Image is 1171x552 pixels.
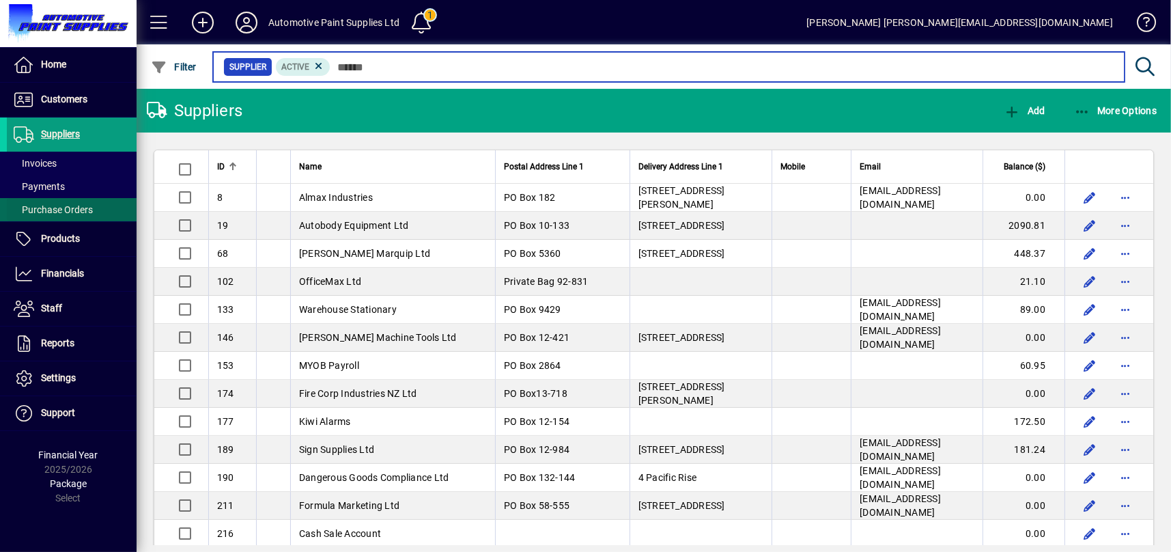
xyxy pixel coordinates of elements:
[299,472,449,483] span: Dangerous Goods Compliance Ltd
[217,388,234,399] span: 174
[806,12,1113,33] div: [PERSON_NAME] [PERSON_NAME][EMAIL_ADDRESS][DOMAIN_NAME]
[299,159,487,174] div: Name
[14,181,65,192] span: Payments
[217,472,234,483] span: 190
[7,327,137,361] a: Reports
[1127,3,1154,47] a: Knowledge Base
[1071,98,1161,123] button: More Options
[41,372,76,383] span: Settings
[7,222,137,256] a: Products
[638,500,725,511] span: [STREET_ADDRESS]
[1114,439,1136,460] button: More options
[504,332,569,343] span: PO Box 12-421
[41,268,84,279] span: Financials
[7,257,137,291] a: Financials
[217,500,234,511] span: 211
[7,198,137,221] a: Purchase Orders
[217,528,234,539] span: 216
[229,60,266,74] span: Supplier
[1114,467,1136,488] button: More options
[638,159,723,174] span: Delivery Address Line 1
[638,444,725,455] span: [STREET_ADDRESS]
[217,276,234,287] span: 102
[276,58,330,76] mat-chip: Activation Status: Active
[299,332,457,343] span: [PERSON_NAME] Machine Tools Ltd
[14,204,93,215] span: Purchase Orders
[1079,467,1101,488] button: Edit
[281,62,309,72] span: Active
[217,416,234,427] span: 177
[504,192,556,203] span: PO Box 182
[1079,523,1101,544] button: Edit
[299,528,381,539] span: Cash Sale Account
[299,416,351,427] span: Kiwi Alarms
[1079,327,1101,348] button: Edit
[1079,411,1101,432] button: Edit
[299,444,374,455] span: Sign Supplies Ltd
[638,472,697,483] span: 4 Pacific Rise
[299,220,409,231] span: Autobody Equipment Ltd
[217,220,229,231] span: 19
[7,48,137,82] a: Home
[983,184,1064,212] td: 0.00
[860,159,974,174] div: Email
[1079,495,1101,516] button: Edit
[983,324,1064,352] td: 0.00
[50,478,87,489] span: Package
[1114,327,1136,348] button: More options
[299,192,373,203] span: Almax Industries
[217,360,234,371] span: 153
[1114,187,1136,208] button: More options
[638,381,725,406] span: [STREET_ADDRESS][PERSON_NAME]
[299,276,361,287] span: OfficeMax Ltd
[299,500,399,511] span: Formula Marketing Ltd
[504,276,589,287] span: Private Bag 92-831
[504,388,567,399] span: PO Box13-718
[991,159,1058,174] div: Balance ($)
[1004,159,1045,174] span: Balance ($)
[7,83,137,117] a: Customers
[217,444,234,455] span: 189
[1079,243,1101,264] button: Edit
[983,240,1064,268] td: 448.37
[504,304,561,315] span: PO Box 9429
[299,360,359,371] span: MYOB Payroll
[217,192,223,203] span: 8
[860,493,941,518] span: [EMAIL_ADDRESS][DOMAIN_NAME]
[1114,299,1136,320] button: More options
[7,152,137,175] a: Invoices
[41,337,74,348] span: Reports
[504,472,576,483] span: PO Box 132-144
[1114,495,1136,516] button: More options
[983,268,1064,296] td: 21.10
[1000,98,1048,123] button: Add
[217,159,225,174] span: ID
[983,296,1064,324] td: 89.00
[217,159,248,174] div: ID
[860,325,941,350] span: [EMAIL_ADDRESS][DOMAIN_NAME]
[504,360,561,371] span: PO Box 2864
[7,396,137,430] a: Support
[1074,105,1157,116] span: More Options
[217,332,234,343] span: 146
[1079,355,1101,376] button: Edit
[1114,243,1136,264] button: More options
[1114,411,1136,432] button: More options
[1114,271,1136,292] button: More options
[7,361,137,396] a: Settings
[1079,299,1101,320] button: Edit
[217,304,234,315] span: 133
[983,380,1064,408] td: 0.00
[7,175,137,198] a: Payments
[1079,439,1101,460] button: Edit
[1004,105,1045,116] span: Add
[181,10,225,35] button: Add
[39,450,98,460] span: Financial Year
[14,158,57,169] span: Invoices
[299,159,322,174] span: Name
[41,128,80,139] span: Suppliers
[638,248,725,259] span: [STREET_ADDRESS]
[983,436,1064,464] td: 181.24
[41,303,62,314] span: Staff
[983,352,1064,380] td: 60.95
